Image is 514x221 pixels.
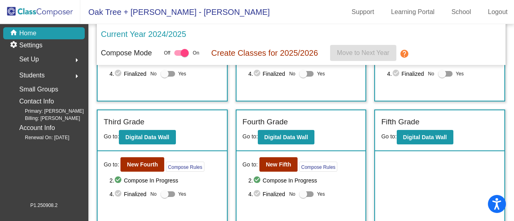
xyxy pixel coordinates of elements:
[178,189,186,199] span: Yes
[264,134,308,140] b: Digital Data Wall
[19,70,45,81] span: Students
[445,6,477,18] a: School
[337,49,390,56] span: Move to Next Year
[110,176,221,185] span: 2. Compose In Progress
[385,6,441,18] a: Learning Portal
[299,162,337,172] button: Compose Rules
[253,176,263,185] mat-icon: check_circle
[381,133,396,140] span: Go to:
[151,70,157,77] span: No
[19,54,39,65] span: Set Up
[80,6,270,18] span: Oak Tree + [PERSON_NAME] - [PERSON_NAME]
[19,28,37,38] p: Home
[12,115,80,122] span: Billing: [PERSON_NAME]
[178,69,186,79] span: Yes
[400,49,409,59] mat-icon: help
[19,41,43,50] p: Settings
[381,116,419,128] label: Fifth Grade
[72,71,82,81] mat-icon: arrow_right
[259,157,298,172] button: New Fifth
[104,116,144,128] label: Third Grade
[330,45,396,61] button: Move to Next Year
[317,189,325,199] span: Yes
[248,69,285,79] span: 4. Finalized
[317,69,325,79] span: Yes
[387,69,424,79] span: 4. Finalized
[104,160,119,169] span: Go to:
[110,189,147,199] span: 4. Finalized
[10,28,19,38] mat-icon: home
[403,134,447,140] b: Digital Data Wall
[104,133,119,140] span: Go to:
[110,69,147,79] span: 4. Finalized
[114,189,124,199] mat-icon: check_circle
[10,41,19,50] mat-icon: settings
[119,130,175,144] button: Digital Data Wall
[345,6,381,18] a: Support
[456,69,464,79] span: Yes
[289,70,295,77] span: No
[481,6,514,18] a: Logout
[211,47,318,59] p: Create Classes for 2025/2026
[125,134,169,140] b: Digital Data Wall
[12,107,84,115] span: Primary: [PERSON_NAME]
[114,176,124,185] mat-icon: check_circle
[428,70,434,77] span: No
[243,133,258,140] span: Go to:
[72,55,82,65] mat-icon: arrow_right
[166,162,204,172] button: Compose Rules
[253,69,263,79] mat-icon: check_circle
[12,134,69,141] span: Renewal On: [DATE]
[19,122,55,134] p: Account Info
[266,161,291,168] b: New Fifth
[127,161,158,168] b: New Fourth
[392,69,402,79] mat-icon: check_circle
[19,96,54,107] p: Contact Info
[243,160,258,169] span: Go to:
[120,157,164,172] button: New Fourth
[193,49,199,57] span: On
[101,48,152,59] p: Compose Mode
[19,84,58,95] p: Small Groups
[248,189,285,199] span: 4. Finalized
[248,176,359,185] span: 2. Compose In Progress
[289,191,295,198] span: No
[397,130,453,144] button: Digital Data Wall
[151,191,157,198] span: No
[114,69,124,79] mat-icon: check_circle
[243,116,288,128] label: Fourth Grade
[164,49,170,57] span: Off
[253,189,263,199] mat-icon: check_circle
[258,130,314,144] button: Digital Data Wall
[101,28,186,40] p: Current Year 2024/2025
